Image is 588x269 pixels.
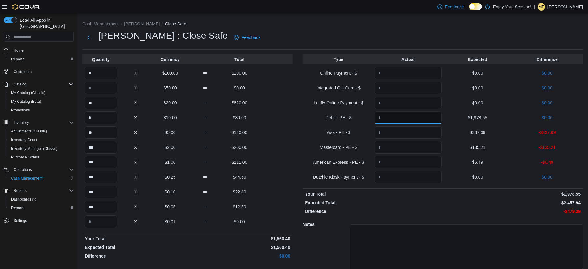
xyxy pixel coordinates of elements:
a: Purchase Orders [9,154,42,161]
p: -$6.49 [513,159,581,165]
p: Difference [305,208,441,215]
input: Quantity [85,215,117,228]
a: Home [11,47,26,54]
p: $0.00 [223,85,255,91]
p: $200.00 [223,70,255,76]
p: $1,978.55 [444,191,581,197]
span: Operations [14,167,32,172]
span: Dashboards [9,196,74,203]
button: Catalog [1,80,76,89]
p: $100.00 [154,70,186,76]
nav: An example of EuiBreadcrumbs [82,21,583,28]
a: Promotions [9,106,32,114]
span: Reports [9,55,74,63]
span: Promotions [9,106,74,114]
a: Inventory Manager (Classic) [9,145,60,152]
p: $0.00 [513,85,581,91]
input: Quantity [375,156,442,168]
span: My Catalog (Classic) [9,89,74,97]
input: Quantity [85,156,117,168]
h1: [PERSON_NAME] : Close Safe [98,29,228,42]
span: Home [14,48,24,53]
p: $12.50 [223,204,255,210]
p: $10.00 [154,115,186,121]
button: Settings [1,216,76,225]
p: Expected Total [85,244,186,250]
p: $1,560.40 [189,236,290,242]
p: $20.00 [154,100,186,106]
span: Home [11,46,74,54]
p: Leafly Online Payment - $ [305,100,372,106]
p: Your Total [85,236,186,242]
p: Enjoy Your Session! [493,3,532,11]
p: Dutchie Kiosk Payment - $ [305,174,372,180]
p: $135.21 [444,144,511,150]
span: My Catalog (Beta) [9,98,74,105]
p: Actual [375,56,442,63]
nav: Complex example [4,43,74,241]
a: My Catalog (Beta) [9,98,44,105]
a: Reports [9,55,27,63]
p: Debit - PE - $ [305,115,372,121]
input: Quantity [375,126,442,139]
input: Dark Mode [469,3,482,10]
p: -$479.39 [444,208,581,215]
p: Expected [444,56,511,63]
button: Next [82,31,95,44]
p: $44.50 [223,174,255,180]
a: My Catalog (Classic) [9,89,48,97]
p: Mastercard - PE - $ [305,144,372,150]
p: Expected Total [305,200,441,206]
span: Catalog [14,82,26,87]
span: Inventory [14,120,29,125]
input: Quantity [85,67,117,79]
p: $6.49 [444,159,511,165]
span: Catalog [11,80,74,88]
p: [PERSON_NAME] [547,3,583,11]
a: Settings [11,217,29,224]
p: Visa - PE - $ [305,129,372,136]
button: Cash Management [6,174,76,183]
button: My Catalog (Classic) [6,89,76,97]
p: | [534,3,535,11]
button: Close Safe [165,21,186,26]
input: Quantity [375,67,442,79]
button: Customers [1,67,76,76]
p: $0.01 [154,219,186,225]
p: $30.00 [223,115,255,121]
span: My Catalog (Beta) [11,99,41,104]
p: $0.10 [154,189,186,195]
span: Settings [11,217,74,224]
span: Cash Management [11,176,42,181]
p: $0.00 [513,174,581,180]
span: Adjustments (Classic) [11,129,47,134]
h5: Notes [303,218,349,231]
a: Inventory Count [9,136,40,144]
input: Quantity [375,82,442,94]
p: $5.00 [154,129,186,136]
p: $820.00 [223,100,255,106]
p: $0.00 [513,115,581,121]
button: Purchase Orders [6,153,76,162]
input: Quantity [85,97,117,109]
span: Inventory [11,119,74,126]
a: Dashboards [9,196,38,203]
span: Load All Apps in [GEOGRAPHIC_DATA] [17,17,74,29]
a: Cash Management [9,175,45,182]
span: Operations [11,166,74,173]
p: Difference [85,253,186,259]
input: Quantity [85,126,117,139]
span: My Catalog (Classic) [11,90,45,95]
span: Purchase Orders [11,155,39,160]
p: Quantity [85,56,117,63]
p: $0.00 [444,174,511,180]
span: Reports [14,188,27,193]
p: $0.00 [513,70,581,76]
span: Adjustments (Classic) [9,128,74,135]
button: Adjustments (Classic) [6,127,76,136]
p: Integrated Gift Card - $ [305,85,372,91]
input: Quantity [85,111,117,124]
button: Inventory Manager (Classic) [6,144,76,153]
button: My Catalog (Beta) [6,97,76,106]
p: Online Payment - $ [305,70,372,76]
